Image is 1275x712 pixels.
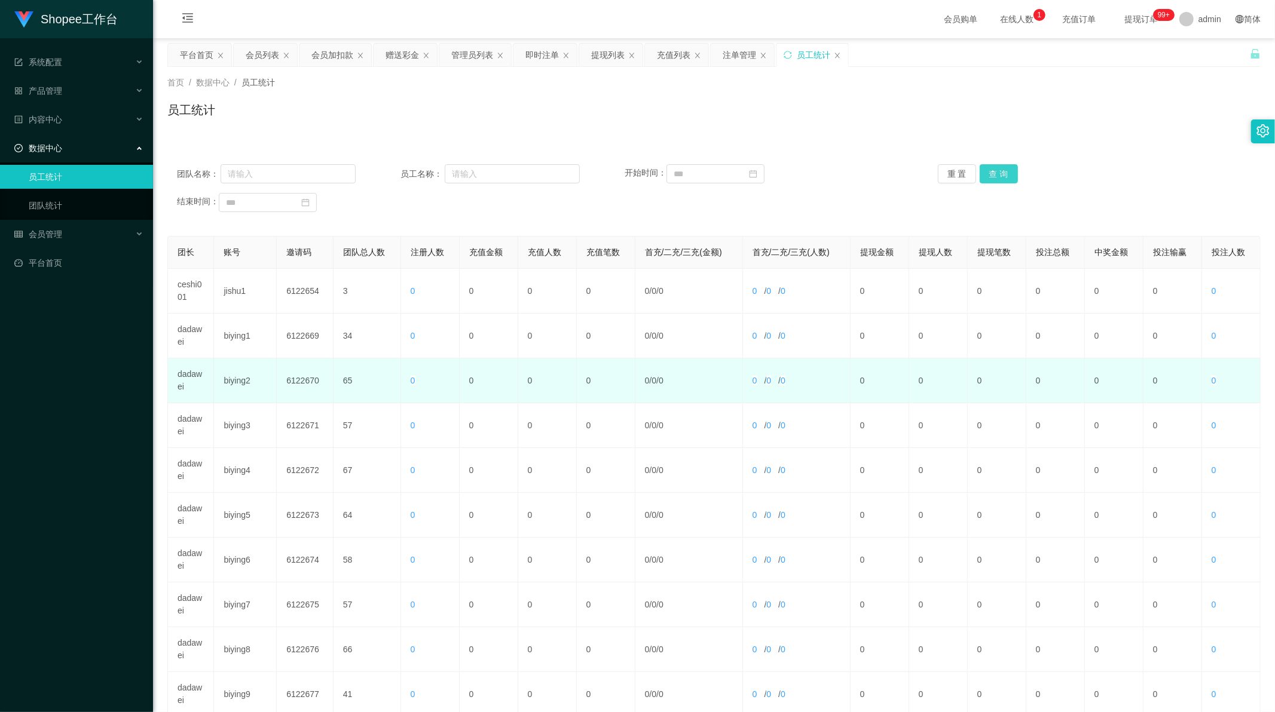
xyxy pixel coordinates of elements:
div: 平台首页 [180,44,213,66]
td: 34 [334,314,401,358]
i: 图标: check-circle-o [14,144,23,152]
span: 首页 [167,78,184,87]
span: 0 [753,510,757,520]
span: 0 [645,510,650,520]
td: 0 [1143,269,1202,314]
i: 图标: appstore-o [14,87,23,95]
span: 0 [652,376,656,385]
span: 邀请码 [286,247,311,257]
td: 0 [518,582,577,627]
span: 0 [781,465,785,475]
span: 0 [652,286,656,296]
td: 0 [518,493,577,538]
i: 图标: setting [1256,124,1270,137]
span: 提现笔数 [977,247,1011,257]
i: 图标: unlock [1250,48,1261,59]
td: / / [743,403,851,448]
td: / / [635,269,743,314]
span: 0 [645,465,650,475]
span: 提现人数 [919,247,952,257]
td: 0 [518,269,577,314]
span: 账号 [224,247,240,257]
span: 0 [766,510,771,520]
div: 管理员列表 [451,44,493,66]
i: 图标: close [694,52,701,59]
span: 团队总人数 [343,247,385,257]
td: dadawei [168,538,214,582]
input: 请输入 [445,164,580,183]
td: 0 [518,538,577,582]
td: dadawei [168,403,214,448]
span: 0 [1212,331,1216,340]
span: / [189,78,191,87]
td: 0 [1026,358,1085,403]
span: 结束时间： [177,197,219,207]
span: 0 [1212,465,1216,475]
td: / / [743,448,851,493]
td: 6122669 [277,314,334,358]
span: 0 [652,465,656,475]
td: 0 [1085,448,1143,493]
td: dadawei [168,314,214,358]
span: 0 [411,376,415,385]
td: 0 [1085,269,1143,314]
td: biying7 [214,582,277,627]
td: dadawei [168,358,214,403]
span: 0 [781,421,785,430]
td: 6122670 [277,358,334,403]
td: 6122673 [277,493,334,538]
td: 0 [1085,627,1143,672]
span: 0 [1212,421,1216,430]
span: 0 [659,600,664,609]
td: 0 [1143,582,1202,627]
td: 0 [1143,627,1202,672]
td: 0 [851,582,909,627]
i: 图标: close [834,52,841,59]
td: biying6 [214,538,277,582]
td: biying8 [214,627,277,672]
i: 图标: close [628,52,635,59]
span: 0 [766,376,771,385]
i: 图标: form [14,58,23,66]
div: 即时注单 [525,44,559,66]
span: 0 [781,376,785,385]
span: 0 [652,331,656,340]
div: 赠送彩金 [386,44,419,66]
span: 0 [645,421,650,430]
td: 0 [909,314,968,358]
h1: 员工统计 [167,101,215,119]
td: 0 [1085,538,1143,582]
span: 团长 [178,247,194,257]
i: 图标: table [14,230,23,238]
i: 图标: close [357,52,364,59]
td: 0 [1143,538,1202,582]
span: 员工名称： [400,168,444,180]
td: 0 [518,448,577,493]
td: ceshi001 [168,269,214,314]
td: 0 [518,314,577,358]
td: 0 [1085,403,1143,448]
td: 0 [518,403,577,448]
span: / [234,78,237,87]
td: 0 [460,448,518,493]
td: 0 [577,448,635,493]
span: 0 [781,600,785,609]
td: 0 [1143,314,1202,358]
td: 0 [577,403,635,448]
span: 团队名称： [177,168,221,180]
td: 66 [334,627,401,672]
span: 注册人数 [411,247,444,257]
td: 0 [1026,314,1085,358]
td: 0 [577,493,635,538]
span: 0 [781,645,785,654]
i: 图标: profile [14,115,23,124]
i: 图标: calendar [749,170,757,178]
td: / / [635,448,743,493]
td: 0 [909,403,968,448]
span: 0 [781,555,785,564]
td: dadawei [168,627,214,672]
span: 0 [411,555,415,564]
span: 0 [781,331,785,340]
span: 0 [659,286,664,296]
td: 0 [909,582,968,627]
